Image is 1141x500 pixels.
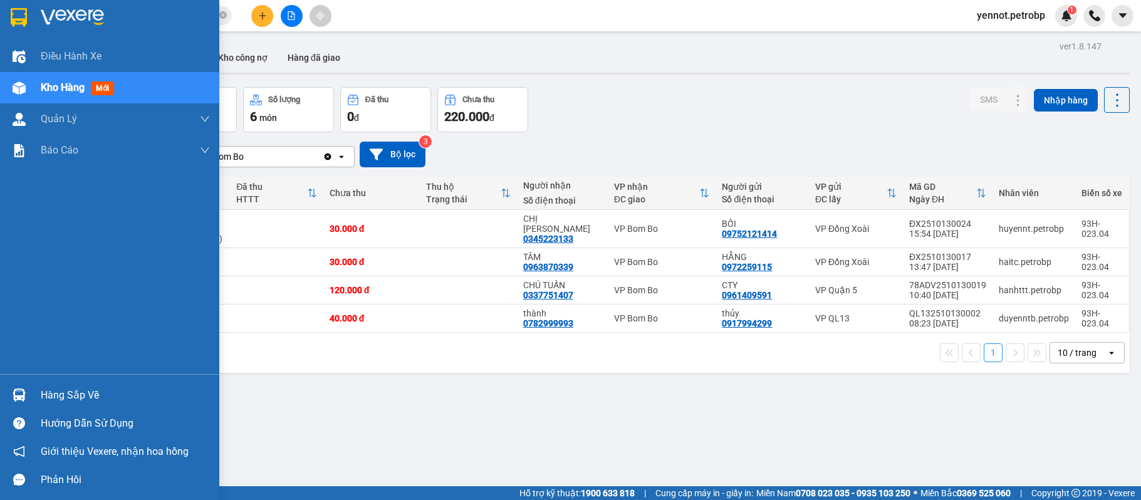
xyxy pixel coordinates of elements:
img: warehouse-icon [13,50,26,63]
div: Số điện thoại [523,195,602,206]
span: Điều hành xe [41,48,102,64]
span: 220.000 [444,109,489,124]
button: caret-down [1112,5,1133,27]
th: Toggle SortBy [809,177,903,210]
div: VP Quận 5 [815,285,897,295]
div: ĐX2510130017 [909,252,986,262]
span: Giới thiệu Vexere, nhận hoa hồng [41,444,189,459]
div: 0917994299 [722,318,772,328]
div: Ngày ĐH [909,194,976,204]
span: message [13,474,25,486]
span: Miền Bắc [920,486,1011,500]
div: 10:40 [DATE] [909,290,986,300]
div: Hàng sắp về [41,386,210,405]
span: yennot.petrobp [967,8,1055,23]
button: Kho công nợ [208,43,278,73]
div: Mã GD [909,182,976,192]
div: 08:23 [DATE] [909,318,986,328]
span: copyright [1071,489,1080,497]
div: VP Bom Bo [614,313,710,323]
div: ĐX2510130024 [909,219,986,229]
th: Toggle SortBy [608,177,716,210]
div: 93H-023.04 [1081,308,1122,328]
div: 0337751407 [523,290,573,300]
img: warehouse-icon [13,81,26,95]
div: Phản hồi [41,471,210,489]
div: CTY [722,280,803,290]
div: Số điện thoại [722,194,803,204]
span: ⚪️ [914,491,917,496]
div: haitc.petrobp [999,257,1069,267]
div: Biển số xe [1081,188,1122,198]
span: | [1020,486,1022,500]
span: aim [316,11,325,20]
span: 6 [250,109,257,124]
span: đ [354,113,359,123]
span: Cung cấp máy in - giấy in: [655,486,753,500]
button: 1 [984,343,1003,362]
img: warehouse-icon [13,113,26,126]
button: SMS [970,88,1008,111]
button: Nhập hàng [1034,89,1098,112]
button: Chưa thu220.000đ [437,87,528,132]
span: Quản Lý [41,111,77,127]
span: down [200,114,210,124]
div: VP nhận [614,182,700,192]
img: logo-vxr [11,8,27,27]
div: hanhttt.petrobp [999,285,1069,295]
strong: 1900 633 818 [581,488,635,498]
div: VP Bom Bo [614,224,710,234]
span: caret-down [1117,10,1128,21]
div: VP Bom Bo [614,285,710,295]
div: thành [523,308,602,318]
div: 120.000 đ [330,285,414,295]
div: 93H-023.04 [1081,280,1122,300]
button: Hàng đã giao [278,43,350,73]
button: file-add [281,5,303,27]
img: phone-icon [1089,10,1100,21]
button: plus [251,5,273,27]
div: thủy [722,308,803,318]
span: món [259,113,277,123]
span: | [644,486,646,500]
div: Đã thu [236,182,307,192]
div: 78ADV2510130019 [909,280,986,290]
span: down [200,145,210,155]
div: Trạng thái [426,194,501,204]
div: Chưa thu [330,188,414,198]
input: Selected VP Bom Bo. [245,150,246,163]
div: ver 1.8.147 [1060,39,1102,53]
div: Đã thu [365,95,388,104]
button: Bộ lọc [360,142,425,167]
div: QL132510130002 [909,308,986,318]
div: VP Đồng Xoài [815,257,897,267]
span: đ [489,113,494,123]
div: huyennt.petrobp [999,224,1069,234]
div: ĐC giao [614,194,700,204]
div: Người gửi [722,182,803,192]
div: 15:54 [DATE] [909,229,986,239]
div: ĐC lấy [815,194,887,204]
div: HẰNG [722,252,803,262]
span: 0 [347,109,354,124]
div: Số lượng [268,95,300,104]
span: 1 [1070,6,1074,14]
span: mới [91,81,114,95]
sup: 1 [1068,6,1076,14]
div: TÂM [523,252,602,262]
img: icon-new-feature [1061,10,1072,21]
div: 93H-023.04 [1081,219,1122,239]
div: 30.000 đ [330,257,414,267]
div: 0972259115 [722,262,772,272]
div: HTTT [236,194,307,204]
img: warehouse-icon [13,388,26,402]
sup: 3 [419,135,432,148]
div: Người nhận [523,180,602,190]
span: close-circle [219,10,227,22]
span: close-circle [219,11,227,19]
img: solution-icon [13,144,26,157]
div: 09752121414 [722,229,777,239]
div: 0963870339 [523,262,573,272]
div: VP Bom Bo [200,150,244,163]
svg: open [336,152,346,162]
